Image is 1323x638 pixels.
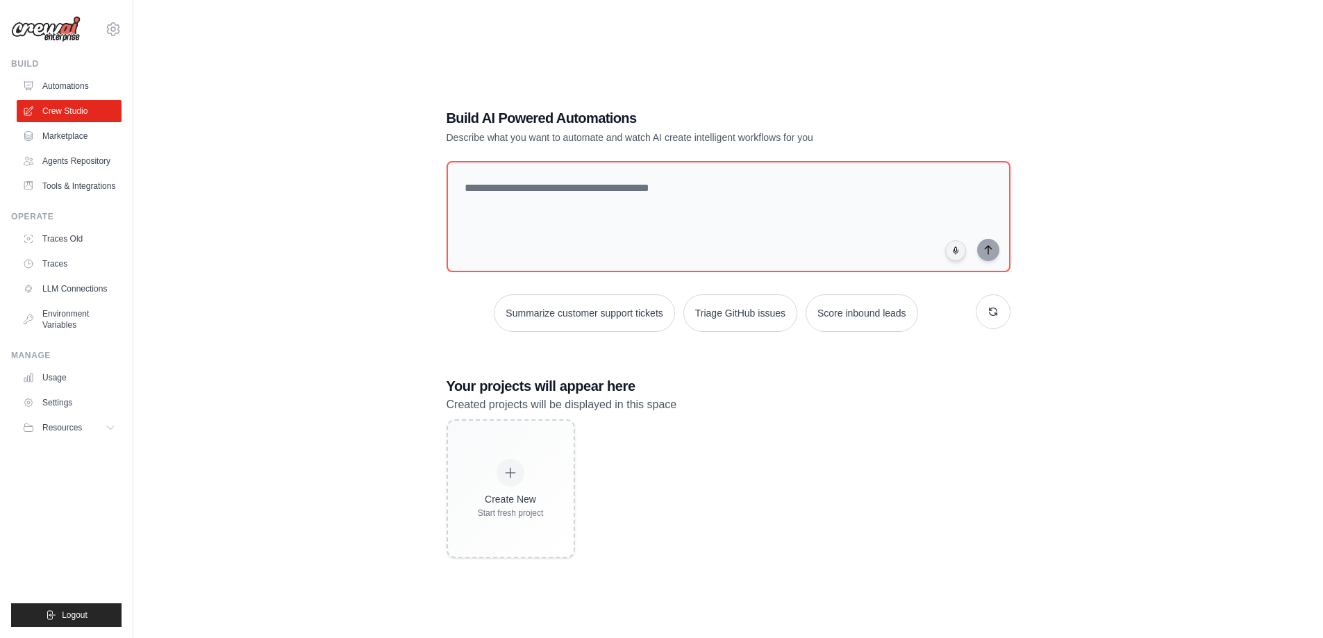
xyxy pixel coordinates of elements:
div: Operate [11,211,122,222]
button: Logout [11,603,122,627]
p: Describe what you want to automate and watch AI create intelligent workflows for you [447,131,913,144]
span: Resources [42,422,82,433]
div: Build [11,58,122,69]
button: Triage GitHub issues [683,294,797,332]
h1: Build AI Powered Automations [447,108,913,128]
div: Create New [478,492,544,506]
button: Summarize customer support tickets [494,294,674,332]
a: Crew Studio [17,100,122,122]
button: Score inbound leads [806,294,918,332]
a: Automations [17,75,122,97]
button: Resources [17,417,122,439]
div: Start fresh project [478,507,544,519]
a: Settings [17,392,122,414]
a: Traces [17,253,122,275]
span: Logout [62,610,88,621]
a: Agents Repository [17,150,122,172]
a: LLM Connections [17,278,122,300]
div: Manage [11,350,122,361]
a: Usage [17,367,122,389]
h3: Your projects will appear here [447,376,1010,396]
a: Traces Old [17,228,122,250]
a: Tools & Integrations [17,175,122,197]
button: Get new suggestions [976,294,1010,329]
a: Marketplace [17,125,122,147]
p: Created projects will be displayed in this space [447,396,1010,414]
button: Click to speak your automation idea [945,240,966,261]
img: Logo [11,16,81,42]
a: Environment Variables [17,303,122,336]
